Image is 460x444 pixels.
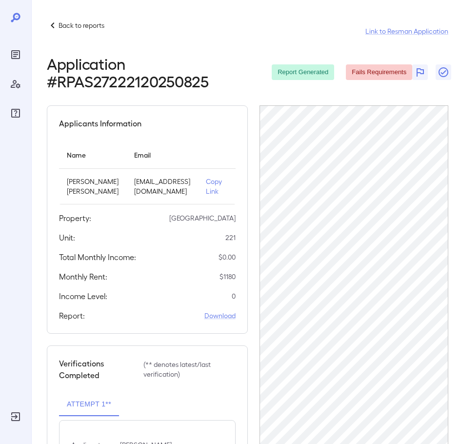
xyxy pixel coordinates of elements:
p: (** denotes latest/last verification) [143,360,236,379]
h5: Report: [59,310,85,322]
h5: Monthly Rent: [59,271,107,283]
th: Name [59,141,126,169]
h2: Application # RPAS27222120250825 [47,55,260,90]
a: Download [204,311,236,321]
a: Link to Resman Application [365,26,448,36]
th: Email [126,141,198,169]
button: Attempt 1** [59,393,119,416]
p: $ 1180 [220,272,236,282]
p: $ 0.00 [219,252,236,262]
p: [PERSON_NAME] [PERSON_NAME] [67,177,119,196]
button: Close Report [436,64,451,80]
p: [GEOGRAPHIC_DATA] [169,213,236,223]
p: Copy Link [206,177,222,196]
button: Flag Report [412,64,428,80]
h5: Property: [59,212,91,224]
p: Back to reports [59,20,104,30]
div: FAQ [8,105,23,121]
div: Log Out [8,409,23,424]
h5: Unit: [59,232,75,243]
span: Fails Requirements [346,68,412,77]
p: 0 [232,291,236,301]
table: simple table [59,141,268,204]
h5: Total Monthly Income: [59,251,136,263]
p: 221 [225,233,236,242]
h5: Applicants Information [59,118,141,129]
div: Reports [8,47,23,62]
h5: Income Level: [59,290,107,302]
div: Manage Users [8,76,23,92]
h5: Verifications Completed [59,358,136,381]
span: Report Generated [272,68,334,77]
p: [EMAIL_ADDRESS][DOMAIN_NAME] [134,177,190,196]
